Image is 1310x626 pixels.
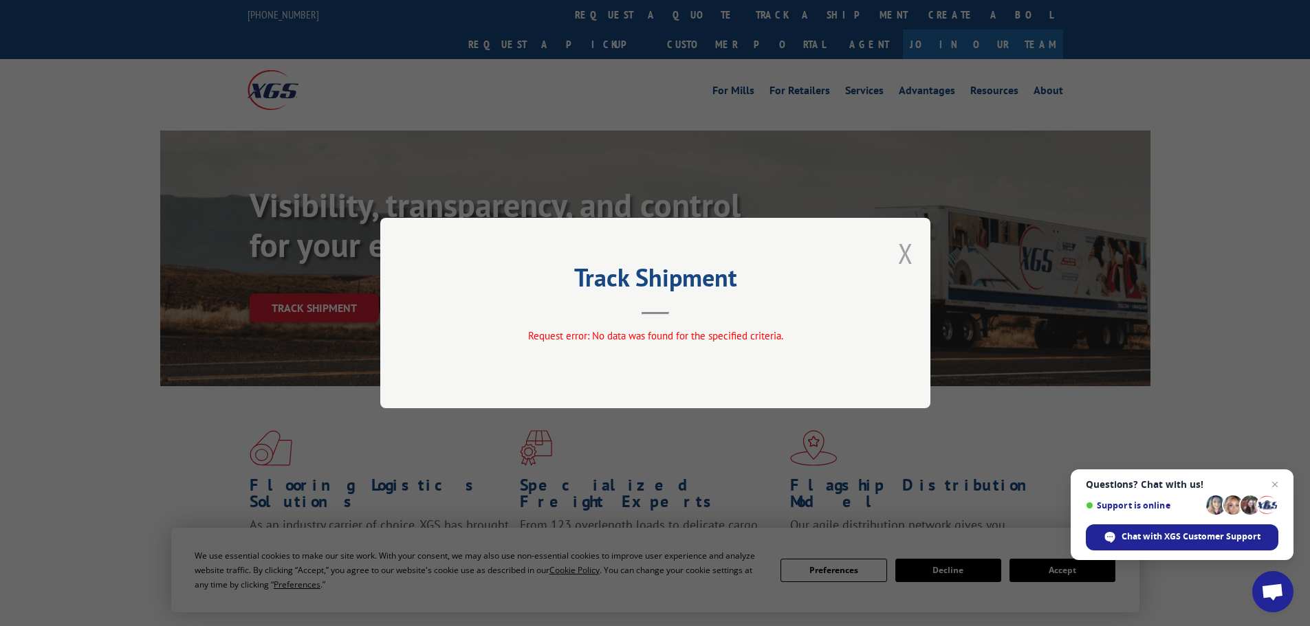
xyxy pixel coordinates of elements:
h2: Track Shipment [449,268,862,294]
span: Request error: No data was found for the specified criteria. [527,329,783,342]
span: Questions? Chat with us! [1086,479,1278,490]
span: Close chat [1267,476,1283,493]
div: Chat with XGS Customer Support [1086,524,1278,550]
span: Support is online [1086,500,1201,511]
span: Chat with XGS Customer Support [1122,530,1260,543]
button: Close modal [898,235,913,271]
div: Open chat [1252,571,1293,612]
